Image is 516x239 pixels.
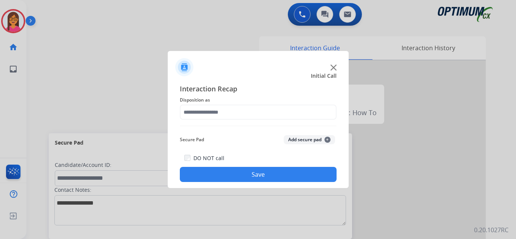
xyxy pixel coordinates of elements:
[180,83,337,96] span: Interaction Recap
[193,154,224,162] label: DO NOT call
[284,135,335,144] button: Add secure pad+
[175,58,193,76] img: contactIcon
[180,167,337,182] button: Save
[324,137,331,143] span: +
[311,72,337,80] span: Initial Call
[180,135,204,144] span: Secure Pad
[180,96,337,105] span: Disposition as
[474,225,508,234] p: 0.20.1027RC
